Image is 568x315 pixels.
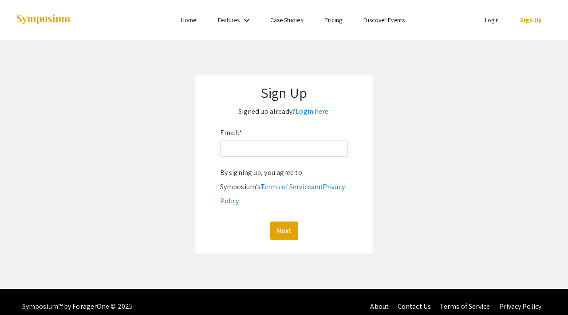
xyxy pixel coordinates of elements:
[324,16,343,24] a: Pricing
[260,182,311,191] a: Terms of Service
[270,222,298,240] button: Next
[370,302,389,311] a: About
[241,15,252,26] mat-icon: Expand Features list
[220,126,242,140] label: Email:
[296,107,330,116] a: Login here.
[398,302,431,311] a: Contact Us
[204,105,364,119] p: Signed up already?
[520,16,542,24] a: Sign Up
[485,16,499,24] a: Login
[16,14,71,26] img: Symposium by ForagerOne
[181,16,196,24] a: Home
[499,302,541,311] a: Privacy Policy
[363,16,405,24] a: Discover Events
[204,84,364,101] h1: Sign Up
[440,302,490,311] a: Terms of Service
[220,182,345,206] a: Privacy Policy
[218,16,240,24] a: Features
[270,16,303,24] a: Case Studies
[220,166,348,208] div: By signing up, you agree to Symposium’s and .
